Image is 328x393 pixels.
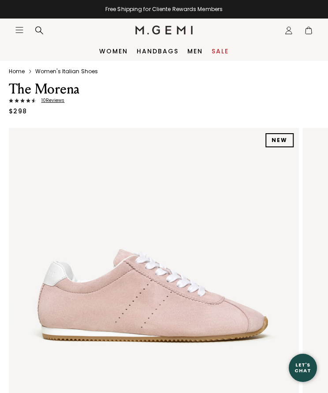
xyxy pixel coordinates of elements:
button: Open site menu [15,26,24,34]
a: 10Reviews [9,98,80,103]
div: Let's Chat [289,362,317,373]
a: Men [187,48,203,55]
span: 10 Review s [36,98,65,103]
div: $298 [9,107,27,116]
img: M.Gemi [135,26,193,34]
a: Sale [212,48,229,55]
a: Women's Italian Shoes [35,68,98,75]
h1: The Morena [9,80,80,98]
a: Handbags [137,48,179,55]
a: Women [99,48,128,55]
div: NEW [265,133,294,147]
a: Home [9,68,25,75]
